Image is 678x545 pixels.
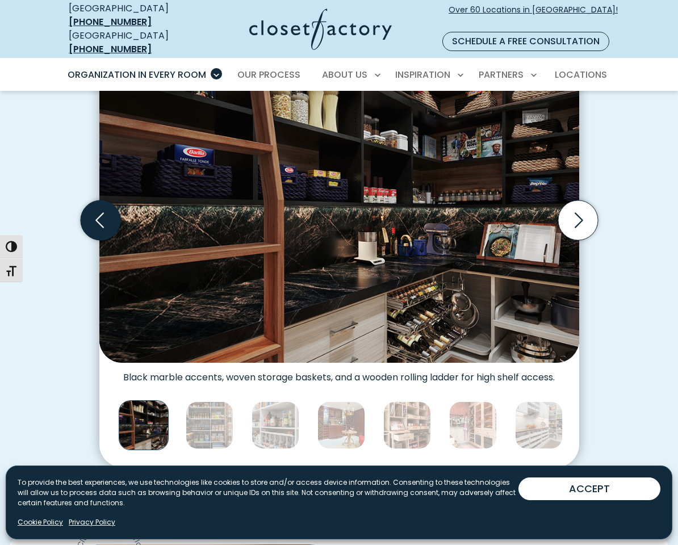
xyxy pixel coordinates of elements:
figcaption: Black marble accents, woven storage baskets, and a wooden rolling ladder for high shelf access. [99,363,579,383]
span: Organization in Every Room [68,68,206,81]
span: Over 60 Locations in [GEOGRAPHIC_DATA]! [449,4,618,28]
span: Locations [555,68,607,81]
div: [GEOGRAPHIC_DATA] [69,29,192,56]
img: Maple walk-in pantry with cutting board cart. [383,401,431,449]
button: Previous slide [76,196,125,245]
span: Our Process [237,68,300,81]
a: [PHONE_NUMBER] [69,15,152,28]
img: Pantry with black cabinetry, marble-look counters, woven baskets, and a wooden ladder for high sh... [118,400,168,450]
img: Wine storage and home tasting room. [317,401,365,449]
nav: Primary Menu [60,59,618,91]
img: Custom white pantry with multiple open pull-out drawers and upper cabinetry, featuring a wood sla... [515,401,563,449]
button: Next slide [554,196,602,245]
span: About Us [322,68,367,81]
img: Custom pantry with labeled clear bins, rotating trays, and a can dispenser for organized food and... [252,401,299,449]
a: Schedule a Free Consultation [442,32,609,51]
div: [GEOGRAPHIC_DATA] [69,2,192,29]
span: Partners [479,68,524,81]
img: Pantry with black cabinetry, marble-look counters, woven baskets, and a wooden ladder for high sh... [99,57,579,363]
img: Walk-in pantry featuring retro café wallpaper, fully stocked open shelving, and sliding racks for... [186,401,233,449]
img: Custom walk-in pantry with wine storage and humidor. [449,401,497,449]
a: [PHONE_NUMBER] [69,43,152,56]
a: Privacy Policy [69,517,115,527]
p: To provide the best experiences, we use technologies like cookies to store and/or access device i... [18,477,518,508]
button: ACCEPT [518,477,660,500]
span: Inspiration [395,68,450,81]
img: Closet Factory Logo [249,9,392,50]
a: Cookie Policy [18,517,63,527]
